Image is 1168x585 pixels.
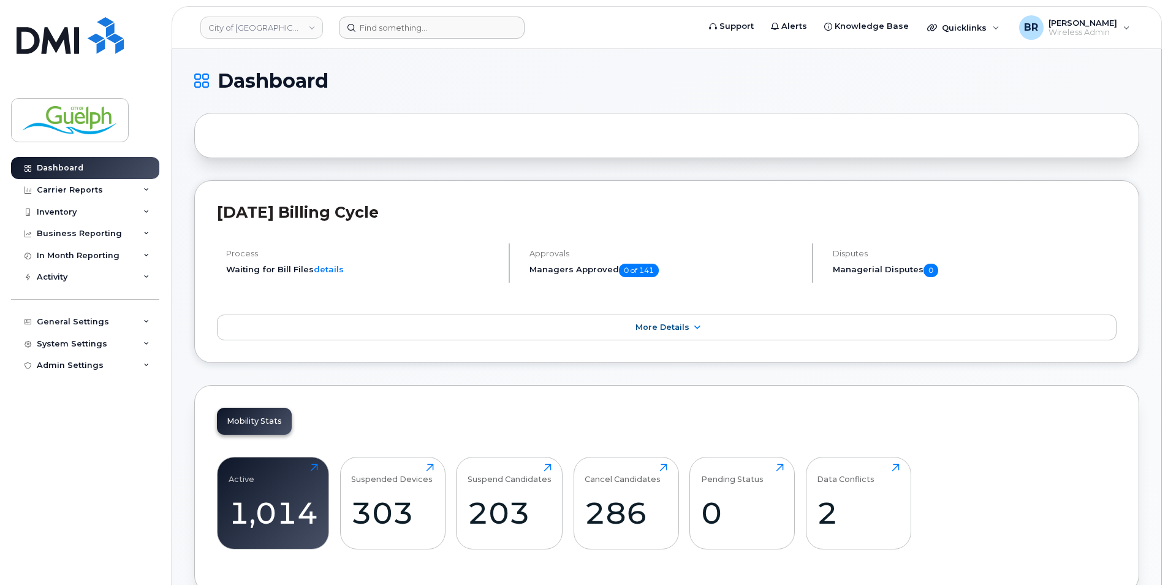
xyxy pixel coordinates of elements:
div: 2 [817,495,900,531]
h4: Approvals [529,249,802,258]
span: More Details [635,323,689,332]
div: Cancel Candidates [585,464,661,484]
a: Pending Status0 [701,464,784,542]
div: Suspended Devices [351,464,433,484]
h5: Managers Approved [529,264,802,277]
h4: Process [226,249,498,258]
a: Suspended Devices303 [351,464,434,542]
div: Suspend Candidates [468,464,552,484]
div: Pending Status [701,464,764,484]
div: 0 [701,495,784,531]
span: 0 of 141 [619,264,659,277]
a: Cancel Candidates286 [585,464,667,542]
h5: Managerial Disputes [833,264,1117,277]
span: Dashboard [218,72,328,90]
a: details [314,264,344,274]
span: 0 [923,264,938,277]
div: 203 [468,495,552,531]
li: Waiting for Bill Files [226,264,498,275]
div: Data Conflicts [817,464,874,484]
a: Data Conflicts2 [817,464,900,542]
a: Active1,014 [229,464,318,542]
div: 303 [351,495,434,531]
div: 1,014 [229,495,318,531]
div: 286 [585,495,667,531]
h4: Disputes [833,249,1117,258]
a: Suspend Candidates203 [468,464,552,542]
h2: [DATE] Billing Cycle [217,203,1117,221]
div: Active [229,464,254,484]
